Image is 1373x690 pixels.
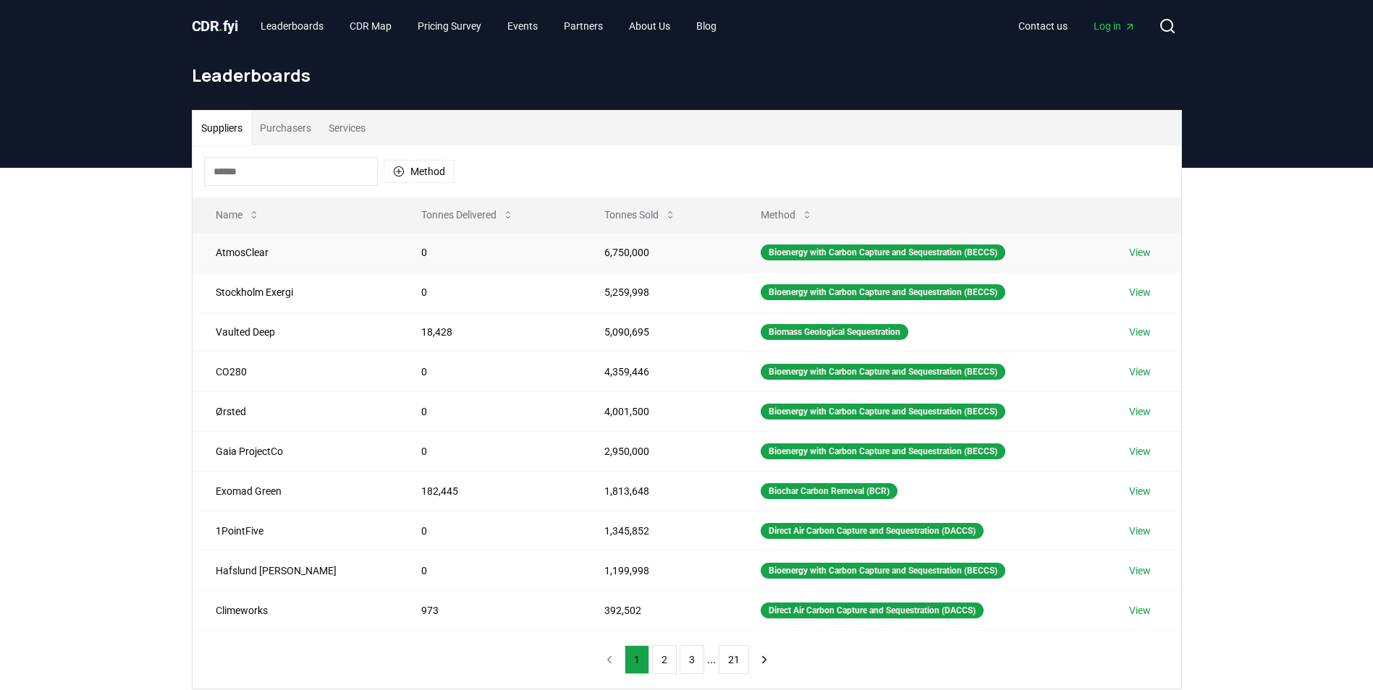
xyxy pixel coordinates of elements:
div: Biochar Carbon Removal (BCR) [761,483,897,499]
td: 0 [398,232,582,272]
td: Climeworks [193,590,398,630]
td: 1,345,852 [581,511,737,550]
button: Tonnes Sold [593,200,688,229]
div: Bioenergy with Carbon Capture and Sequestration (BECCS) [761,404,1005,419]
td: 1PointFive [193,511,398,550]
a: View [1129,563,1151,578]
nav: Main [249,13,728,39]
a: View [1129,444,1151,459]
td: Stockholm Exergi [193,272,398,312]
div: Direct Air Carbon Capture and Sequestration (DACCS) [761,602,984,618]
div: Bioenergy with Carbon Capture and Sequestration (BECCS) [761,284,1005,300]
a: View [1129,484,1151,498]
td: AtmosClear [193,232,398,272]
div: Bioenergy with Carbon Capture and Sequestration (BECCS) [761,443,1005,459]
td: 18,428 [398,312,582,352]
td: Gaia ProjectCo [193,431,398,471]
a: View [1129,524,1151,538]
td: 182,445 [398,471,582,511]
button: Services [320,111,374,145]
a: View [1129,603,1151,618]
td: 1,813,648 [581,471,737,511]
span: Log in [1094,19,1136,33]
a: View [1129,365,1151,379]
div: Direct Air Carbon Capture and Sequestration (DACCS) [761,523,984,539]
button: Method [749,200,824,229]
nav: Main [1007,13,1147,39]
td: Vaulted Deep [193,312,398,352]
div: Bioenergy with Carbon Capture and Sequestration (BECCS) [761,563,1005,579]
td: 2,950,000 [581,431,737,471]
a: Contact us [1007,13,1079,39]
a: Blog [685,13,728,39]
div: Bioenergy with Carbon Capture and Sequestration (BECCS) [761,364,1005,380]
td: 5,090,695 [581,312,737,352]
a: CDR.fyi [192,16,238,36]
button: Suppliers [193,111,251,145]
span: CDR fyi [192,17,238,35]
button: 21 [719,645,749,674]
td: 4,359,446 [581,352,737,391]
a: Pricing Survey [406,13,493,39]
button: Purchasers [251,111,320,145]
a: CDR Map [338,13,403,39]
li: ... [707,651,716,668]
a: View [1129,285,1151,299]
button: Tonnes Delivered [410,200,525,229]
a: About Us [617,13,682,39]
a: View [1129,404,1151,419]
td: 0 [398,511,582,550]
button: 3 [680,645,704,674]
td: Ørsted [193,391,398,431]
button: Method [384,160,455,183]
button: next page [752,645,777,674]
td: Hafslund [PERSON_NAME] [193,550,398,590]
button: 1 [625,645,649,674]
a: Events [496,13,549,39]
a: Leaderboards [249,13,335,39]
td: 0 [398,550,582,590]
td: 1,199,998 [581,550,737,590]
div: Biomass Geological Sequestration [761,324,908,340]
td: 0 [398,352,582,391]
div: Bioenergy with Carbon Capture and Sequestration (BECCS) [761,244,1005,260]
td: Exomad Green [193,471,398,511]
td: 973 [398,590,582,630]
td: 4,001,500 [581,391,737,431]
a: Partners [552,13,614,39]
button: Name [204,200,271,229]
td: 0 [398,431,582,471]
a: View [1129,325,1151,339]
td: CO280 [193,352,398,391]
a: View [1129,245,1151,260]
td: 5,259,998 [581,272,737,312]
span: . [219,17,223,35]
td: 6,750,000 [581,232,737,272]
td: 392,502 [581,590,737,630]
td: 0 [398,391,582,431]
td: 0 [398,272,582,312]
button: 2 [652,645,677,674]
h1: Leaderboards [192,64,1182,87]
a: Log in [1082,13,1147,39]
